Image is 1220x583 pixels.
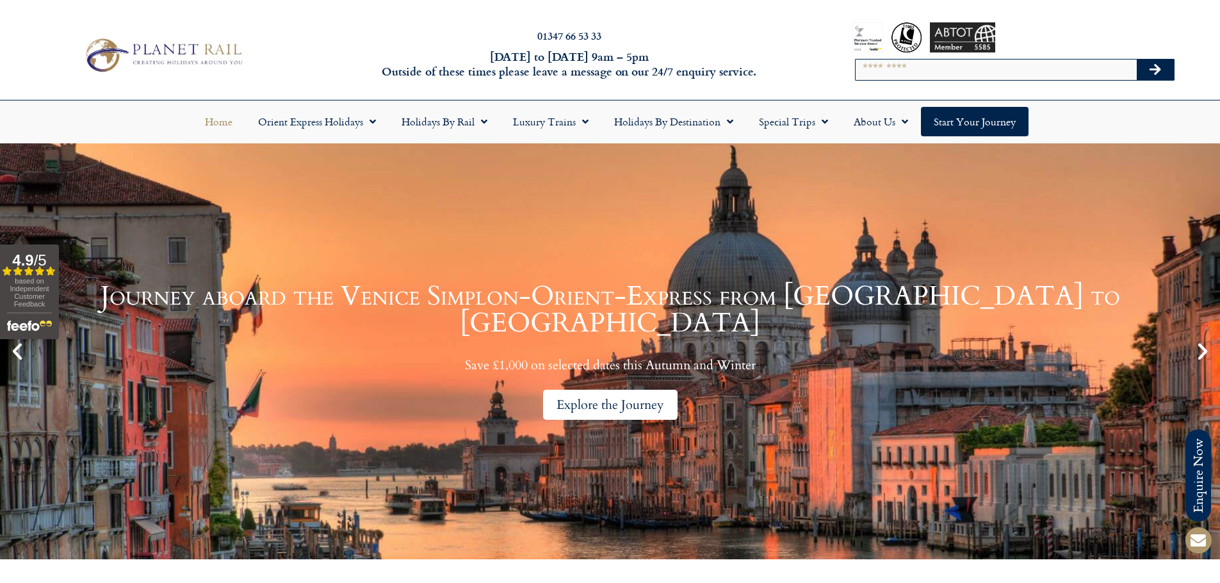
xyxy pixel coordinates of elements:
[921,107,1029,136] a: Start your Journey
[1192,340,1214,362] div: Next slide
[543,390,678,420] div: Explore the Journey
[32,357,1188,373] p: Save £1,000 on selected dates this Autumn and Winter
[6,340,28,362] div: Previous slide
[537,28,601,43] a: 01347 66 53 33
[389,107,500,136] a: Holidays by Rail
[746,107,841,136] a: Special Trips
[601,107,746,136] a: Holidays by Destination
[79,35,247,76] img: Planet Rail Train Holidays Logo
[1137,60,1174,80] button: Search
[329,49,810,79] h6: [DATE] to [DATE] 9am – 5pm Outside of these times please leave a message on our 24/7 enquiry serv...
[245,107,389,136] a: Orient Express Holidays
[6,107,1214,136] nav: Menu
[192,107,245,136] a: Home
[841,107,921,136] a: About Us
[500,107,601,136] a: Luxury Trains
[32,283,1188,337] h1: Journey aboard the Venice Simplon-Orient-Express from [GEOGRAPHIC_DATA] to [GEOGRAPHIC_DATA]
